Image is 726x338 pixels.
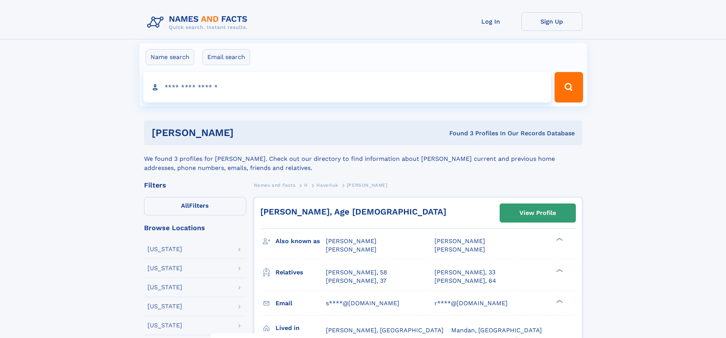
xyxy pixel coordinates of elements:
div: ❯ [554,237,563,242]
div: [US_STATE] [147,284,182,290]
input: search input [143,72,551,103]
img: Logo Names and Facts [144,12,254,33]
div: ❯ [554,268,563,273]
h3: Relatives [276,266,326,279]
div: [US_STATE] [147,322,182,328]
button: Search Button [555,72,583,103]
div: [US_STATE] [147,265,182,271]
a: [PERSON_NAME], 64 [434,277,496,285]
span: [PERSON_NAME], [GEOGRAPHIC_DATA] [326,327,444,334]
a: View Profile [500,204,575,222]
h3: Lived in [276,322,326,335]
div: Filters [144,182,246,189]
a: Log In [460,12,521,31]
span: [PERSON_NAME] [434,246,485,253]
div: View Profile [519,204,556,222]
a: Haverluk [316,180,338,190]
a: H [304,180,308,190]
div: [US_STATE] [147,246,182,252]
label: Name search [146,49,194,65]
div: [US_STATE] [147,303,182,309]
div: ❯ [554,299,563,304]
a: [PERSON_NAME], 37 [326,277,386,285]
div: Browse Locations [144,224,246,231]
a: [PERSON_NAME], 33 [434,268,495,277]
span: Mandan, [GEOGRAPHIC_DATA] [451,327,542,334]
div: We found 3 profiles for [PERSON_NAME]. Check out our directory to find information about [PERSON_... [144,145,582,173]
label: Filters [144,197,246,215]
span: [PERSON_NAME] [434,237,485,245]
a: [PERSON_NAME], Age [DEMOGRAPHIC_DATA] [260,207,446,216]
div: Found 3 Profiles In Our Records Database [341,129,575,138]
span: All [181,202,189,209]
h1: [PERSON_NAME] [152,128,341,138]
h3: Email [276,297,326,310]
span: H [304,183,308,188]
span: [PERSON_NAME] [326,237,377,245]
span: [PERSON_NAME] [326,246,377,253]
a: Names and Facts [254,180,296,190]
a: [PERSON_NAME], 58 [326,268,387,277]
a: Sign Up [521,12,582,31]
h3: Also known as [276,235,326,248]
span: Haverluk [316,183,338,188]
label: Email search [202,49,250,65]
span: [PERSON_NAME] [347,183,388,188]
